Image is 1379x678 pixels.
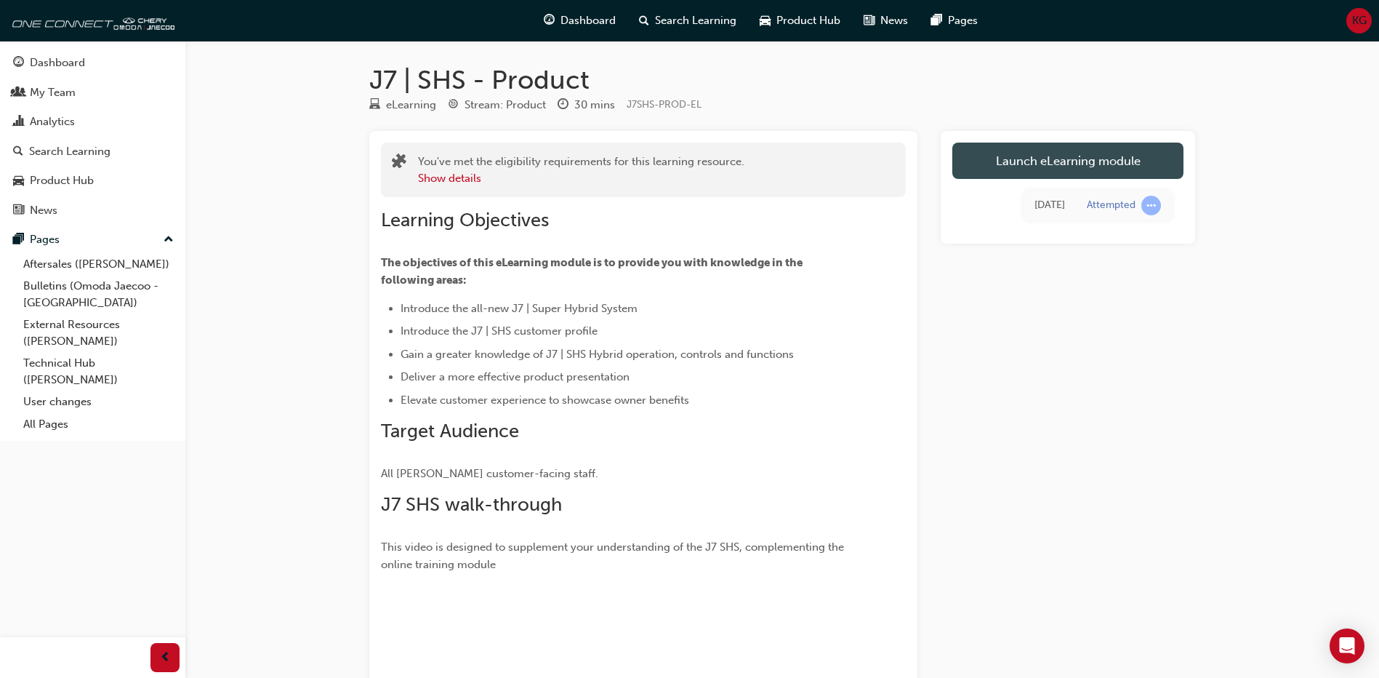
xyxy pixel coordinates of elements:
div: Attempted [1087,199,1135,212]
a: Launch eLearning module [952,143,1183,179]
span: news-icon [13,204,24,218]
a: search-iconSearch Learning [627,6,748,36]
div: Open Intercom Messenger [1330,629,1364,663]
div: You've met the eligibility requirements for this learning resource. [418,153,744,186]
button: DashboardMy TeamAnalyticsSearch LearningProduct HubNews [6,47,180,226]
span: This video is designed to supplement your understanding of the J7 SHS, complementing the online t... [381,541,847,571]
a: news-iconNews [852,6,920,36]
div: Dashboard [30,55,85,71]
span: puzzle-icon [392,155,406,172]
a: Bulletins (Omoda Jaecoo - [GEOGRAPHIC_DATA]) [17,275,180,314]
span: Dashboard [560,12,616,29]
a: My Team [6,79,180,106]
span: people-icon [13,87,24,100]
div: Type [369,96,436,114]
a: car-iconProduct Hub [748,6,852,36]
span: target-icon [448,99,459,112]
span: Introduce the J7 | SHS customer profile [401,324,598,338]
span: Gain a greater knowledge of J7 | SHS Hybrid operation, controls and functions [401,348,794,361]
span: prev-icon [160,649,171,667]
a: Analytics [6,108,180,135]
a: All Pages [17,413,180,436]
span: news-icon [864,12,875,30]
span: car-icon [760,12,771,30]
div: My Team [30,84,76,101]
div: 30 mins [574,97,615,113]
div: Stream [448,96,546,114]
a: Product Hub [6,167,180,194]
a: Dashboard [6,49,180,76]
span: search-icon [639,12,649,30]
span: News [880,12,908,29]
span: learningRecordVerb_ATTEMPT-icon [1141,196,1161,215]
div: Pages [30,231,60,248]
span: chart-icon [13,116,24,129]
span: Target Audience [381,420,519,442]
span: Deliver a more effective product presentation [401,370,630,383]
span: Learning resource code [627,98,701,111]
span: pages-icon [931,12,942,30]
span: guage-icon [544,12,555,30]
div: Duration [558,96,615,114]
span: clock-icon [558,99,568,112]
span: up-icon [164,231,174,250]
a: pages-iconPages [920,6,989,36]
a: News [6,197,180,224]
a: Technical Hub ([PERSON_NAME]) [17,352,180,391]
button: Show details [418,170,481,187]
a: Search Learning [6,138,180,165]
div: News [30,202,57,219]
span: J7 SHS walk-through [381,493,562,516]
a: Aftersales ([PERSON_NAME]) [17,253,180,276]
img: oneconnect [7,6,174,35]
div: Product Hub [30,172,94,189]
div: Search Learning [29,143,110,160]
span: KG [1352,12,1367,29]
span: Product Hub [776,12,840,29]
span: Introduce the all-new J7 | Super Hybrid System [401,302,638,315]
span: search-icon [13,145,23,159]
span: The objectives of this eLearning module is to provide you with knowledge in the following areas: [381,256,805,287]
span: car-icon [13,175,24,188]
span: learningResourceType_ELEARNING-icon [369,99,380,112]
span: pages-icon [13,234,24,247]
span: All [PERSON_NAME] customer-facing staff. [381,467,598,480]
span: Elevate customer experience to showcase owner benefits [401,394,689,407]
span: Pages [948,12,978,29]
a: External Resources ([PERSON_NAME]) [17,314,180,352]
span: guage-icon [13,57,24,70]
h1: J7 | SHS - Product [369,64,1195,96]
a: guage-iconDashboard [532,6,627,36]
a: User changes [17,391,180,413]
div: eLearning [386,97,436,113]
button: Pages [6,226,180,253]
span: Search Learning [655,12,736,29]
span: Learning Objectives [381,209,549,231]
div: Mon Aug 18 2025 15:05:21 GMT+1200 (New Zealand Standard Time) [1034,197,1065,214]
div: Stream: Product [465,97,546,113]
button: KG [1346,8,1372,33]
div: Analytics [30,113,75,130]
